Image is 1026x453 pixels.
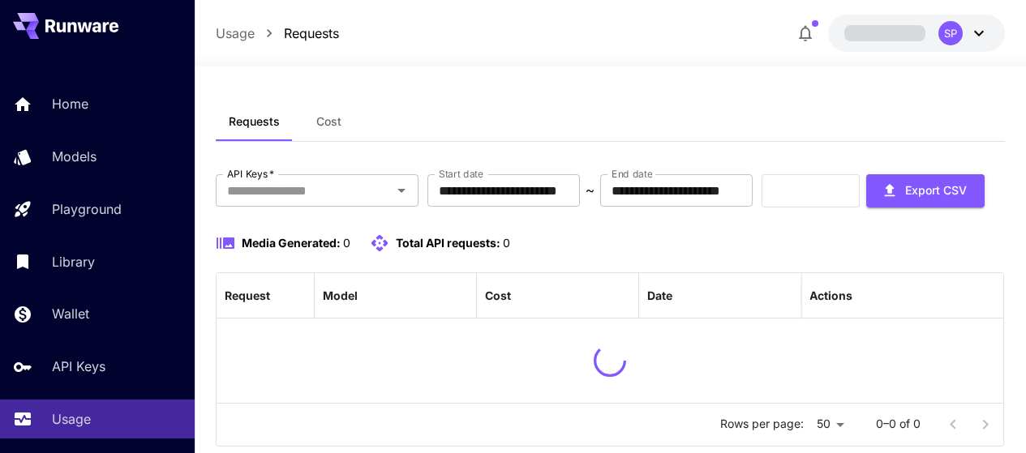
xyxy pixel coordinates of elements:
[938,21,963,45] div: SP
[52,409,91,429] p: Usage
[810,412,850,436] div: 50
[323,288,358,302] div: Model
[439,167,483,181] label: Start date
[52,304,89,323] p: Wallet
[647,288,672,302] div: Date
[242,236,341,250] span: Media Generated:
[876,416,921,432] p: 0–0 of 0
[52,357,105,376] p: API Keys
[229,114,280,129] span: Requests
[396,236,500,250] span: Total API requests:
[225,288,270,302] div: Request
[227,167,274,181] label: API Keys
[216,24,339,43] nav: breadcrumb
[284,24,339,43] a: Requests
[52,147,97,166] p: Models
[485,288,511,302] div: Cost
[52,199,122,219] p: Playground
[720,416,804,432] p: Rows per page:
[316,114,341,129] span: Cost
[809,288,852,302] div: Actions
[866,174,985,207] button: Export CSV
[828,15,1005,52] button: SP
[612,167,652,181] label: End date
[586,181,595,200] p: ~
[343,236,350,250] span: 0
[216,24,255,43] a: Usage
[503,236,510,250] span: 0
[52,252,95,271] p: Library
[52,94,88,113] p: Home
[390,179,413,202] button: Open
